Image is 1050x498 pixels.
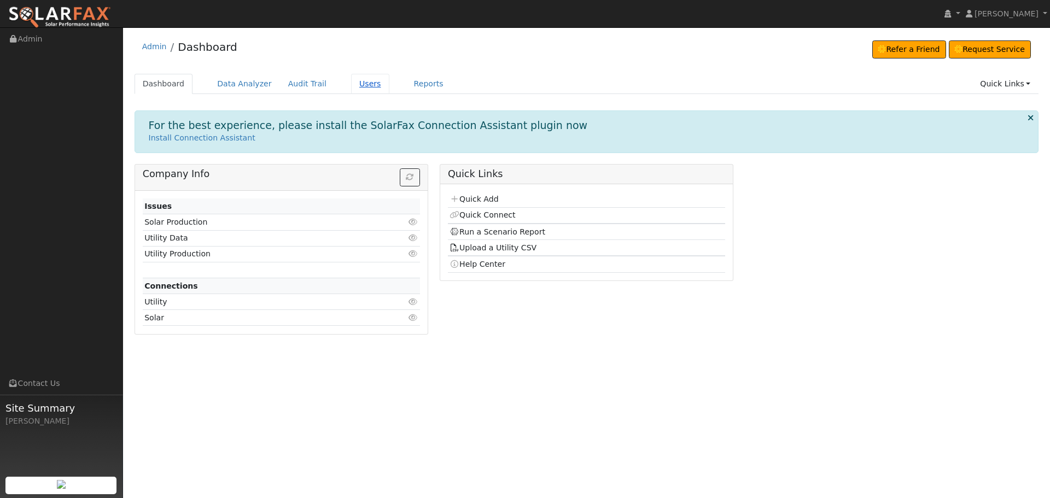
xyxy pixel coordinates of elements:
[450,195,498,203] a: Quick Add
[144,202,172,210] strong: Issues
[8,6,111,29] img: SolarFax
[409,314,418,321] i: Click to view
[450,243,536,252] a: Upload a Utility CSV
[144,282,198,290] strong: Connections
[975,9,1039,18] span: [PERSON_NAME]
[142,42,167,51] a: Admin
[178,40,237,54] a: Dashboard
[409,234,418,242] i: Click to view
[143,310,375,326] td: Solar
[143,230,375,246] td: Utility Data
[57,480,66,489] img: retrieve
[409,250,418,257] i: Click to view
[5,401,117,415] span: Site Summary
[450,210,515,219] a: Quick Connect
[409,298,418,306] i: Click to view
[143,214,375,230] td: Solar Production
[949,40,1031,59] a: Request Service
[135,74,193,94] a: Dashboard
[149,119,588,132] h1: For the best experience, please install the SolarFax Connection Assistant plugin now
[143,168,420,180] h5: Company Info
[143,246,375,262] td: Utility Production
[409,218,418,226] i: Click to view
[351,74,389,94] a: Users
[450,227,545,236] a: Run a Scenario Report
[450,260,505,268] a: Help Center
[5,415,117,427] div: [PERSON_NAME]
[149,133,255,142] a: Install Connection Assistant
[872,40,946,59] a: Refer a Friend
[448,168,725,180] h5: Quick Links
[209,74,280,94] a: Data Analyzer
[972,74,1039,94] a: Quick Links
[406,74,452,94] a: Reports
[143,294,375,310] td: Utility
[280,74,335,94] a: Audit Trail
